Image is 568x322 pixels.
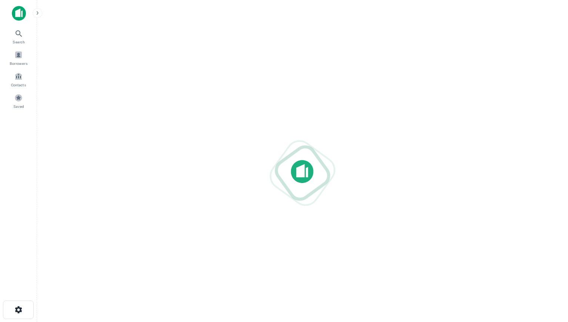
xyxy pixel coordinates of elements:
[13,39,25,45] span: Search
[2,69,35,89] a: Contacts
[2,91,35,111] a: Saved
[2,26,35,46] a: Search
[11,82,26,88] span: Contacts
[10,60,27,66] span: Borrowers
[13,103,24,109] span: Saved
[12,6,26,21] img: capitalize-icon.png
[2,48,35,68] a: Borrowers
